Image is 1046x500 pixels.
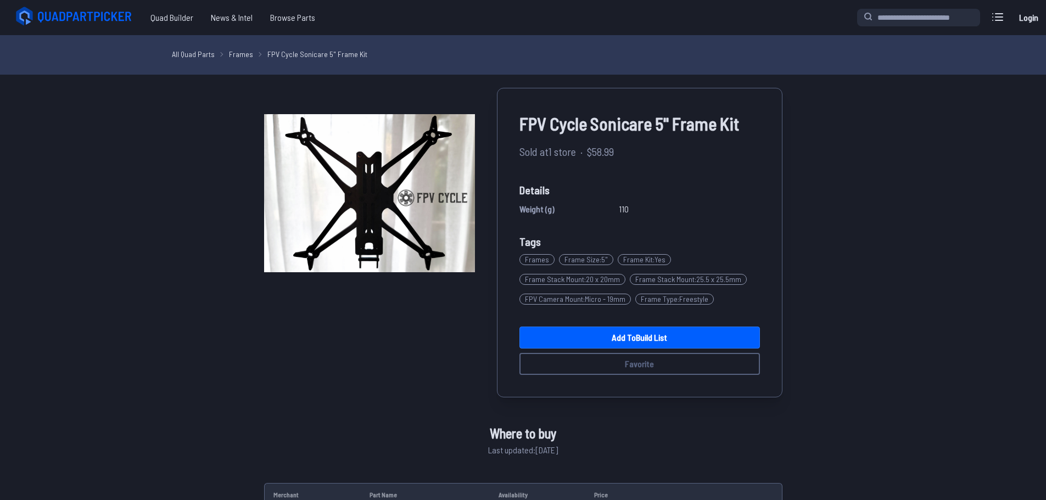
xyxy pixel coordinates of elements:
a: Frame Type:Freestyle [635,289,718,309]
a: Frame Stack Mount:25.5 x 25.5mm [630,269,751,289]
span: FPV Cycle Sonicare 5" Frame Kit [519,110,760,137]
span: Frame Stack Mount : 20 x 20mm [519,274,625,285]
a: Browse Parts [261,7,324,29]
span: Frame Stack Mount : 25.5 x 25.5mm [630,274,747,285]
a: All Quad Parts [172,48,215,60]
a: Add toBuild List [519,327,760,349]
a: Login [1015,7,1042,29]
a: Frame Stack Mount:20 x 20mm [519,269,630,289]
span: Details [519,182,760,198]
a: Frame Kit:Yes [618,250,675,269]
span: · [580,143,583,160]
span: 110 [619,203,629,216]
a: Frames [519,250,559,269]
span: Frame Type : Freestyle [635,294,714,305]
a: Quad Builder [142,7,202,29]
span: Tags [519,235,541,248]
span: Sold at 1 store [519,143,576,160]
span: Last updated: [DATE] [488,443,558,457]
span: $58.99 [587,143,614,160]
span: Frame Size : 5" [559,254,613,265]
span: Frames [519,254,555,265]
span: Weight (g) [519,203,555,216]
span: Frame Kit : Yes [618,254,671,265]
a: Frame Size:5" [559,250,618,269]
a: FPV Cycle Sonicare 5" Frame Kit [267,48,367,60]
img: image [264,88,475,299]
span: FPV Camera Mount : Micro - 19mm [519,294,631,305]
a: News & Intel [202,7,261,29]
a: FPV Camera Mount:Micro - 19mm [519,289,635,309]
span: Where to buy [490,424,556,443]
a: Frames [229,48,253,60]
button: Favorite [519,353,760,375]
